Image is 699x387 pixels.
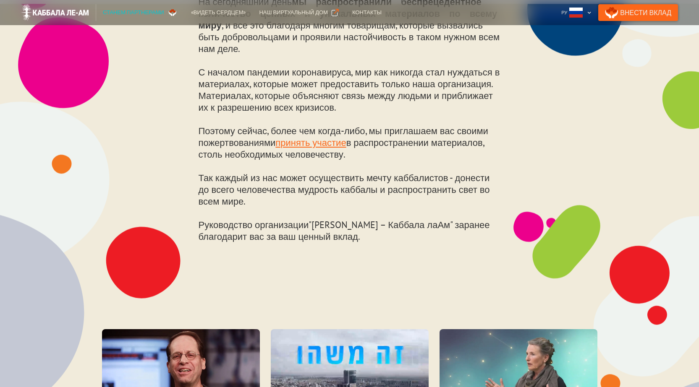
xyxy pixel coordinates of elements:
a: Наш виртуальный дом [252,4,345,21]
a: Контакты [346,4,388,21]
div: Контакты [352,8,382,17]
div: Наш виртуальный дом [259,8,327,17]
a: Станем партнерами [96,4,184,21]
div: Станем партнерами [103,8,164,17]
div: «Видеть сердцем» [191,8,246,17]
div: Ру [558,4,595,21]
a: принять участие [275,137,346,148]
div: Ру [561,8,567,17]
a: «Видеть сердцем» [184,4,253,21]
a: Внести Вклад [598,4,678,21]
